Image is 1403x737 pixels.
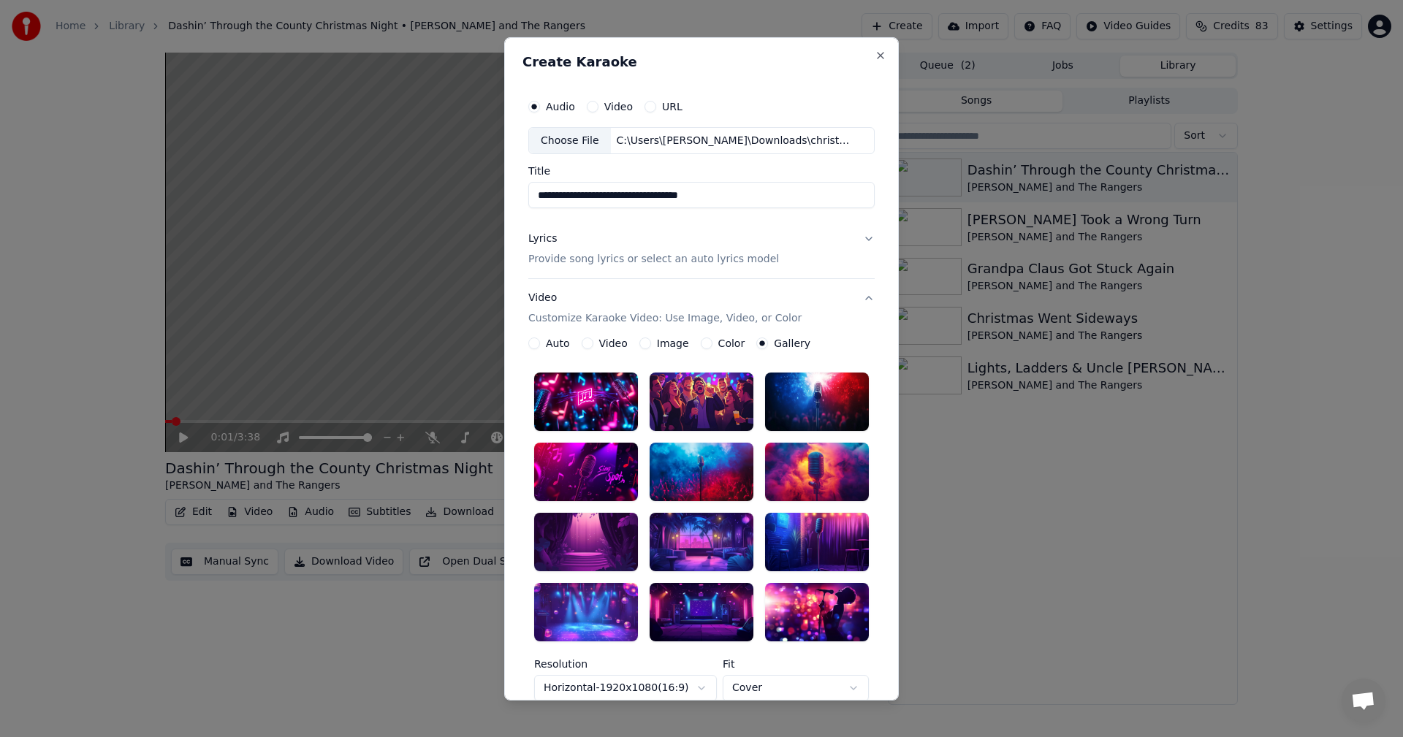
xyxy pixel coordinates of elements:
label: Fit [723,659,869,669]
div: Lyrics [528,232,557,246]
h2: Create Karaoke [522,55,881,68]
label: Resolution [534,659,717,669]
label: URL [662,101,683,111]
label: Color [718,338,745,348]
label: Auto [546,338,570,348]
label: Video [599,338,628,348]
label: Gallery [774,338,810,348]
p: Customize Karaoke Video: Use Image, Video, or Color [528,311,802,326]
label: Title [528,166,875,176]
div: C:\Users\[PERSON_NAME]\Downloads\christmas\Firelight and Fiddle Strings - Final (Remastered).wav [611,133,859,148]
label: Image [657,338,689,348]
button: LyricsProvide song lyrics or select an auto lyrics model [528,220,875,278]
div: Choose File [529,127,611,153]
p: Provide song lyrics or select an auto lyrics model [528,252,779,267]
div: Video [528,291,802,326]
button: VideoCustomize Karaoke Video: Use Image, Video, or Color [528,279,875,337]
label: Audio [546,101,575,111]
label: Video [604,101,633,111]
